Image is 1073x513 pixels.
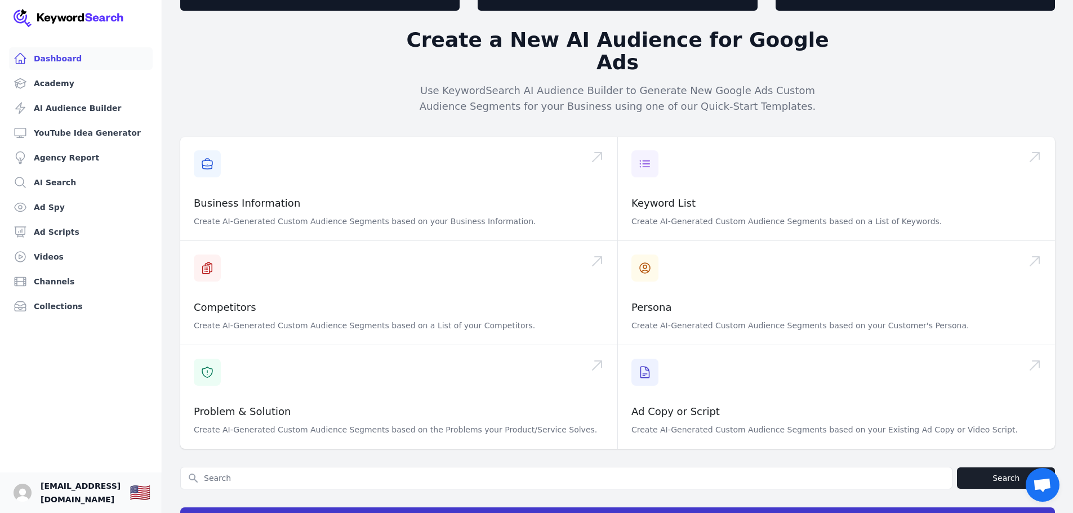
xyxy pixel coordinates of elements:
[9,47,153,70] a: Dashboard
[14,9,124,27] img: Your Company
[14,484,32,502] button: Open user button
[402,29,834,74] h2: Create a New AI Audience for Google Ads
[130,483,150,503] div: 🇺🇸
[631,197,696,209] a: Keyword List
[1026,468,1059,502] a: Open chat
[194,405,291,417] a: Problem & Solution
[9,246,153,268] a: Videos
[9,270,153,293] a: Channels
[631,301,672,313] a: Persona
[9,146,153,169] a: Agency Report
[402,83,834,114] p: Use KeywordSearch AI Audience Builder to Generate New Google Ads Custom Audience Segments for you...
[194,197,300,209] a: Business Information
[631,405,720,417] a: Ad Copy or Script
[9,97,153,119] a: AI Audience Builder
[9,196,153,218] a: Ad Spy
[9,295,153,318] a: Collections
[9,122,153,144] a: YouTube Idea Generator
[130,481,150,504] button: 🇺🇸
[9,221,153,243] a: Ad Scripts
[957,467,1055,489] button: Search
[181,467,952,489] input: Search
[9,171,153,194] a: AI Search
[194,301,256,313] a: Competitors
[9,72,153,95] a: Academy
[41,479,121,506] span: [EMAIL_ADDRESS][DOMAIN_NAME]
